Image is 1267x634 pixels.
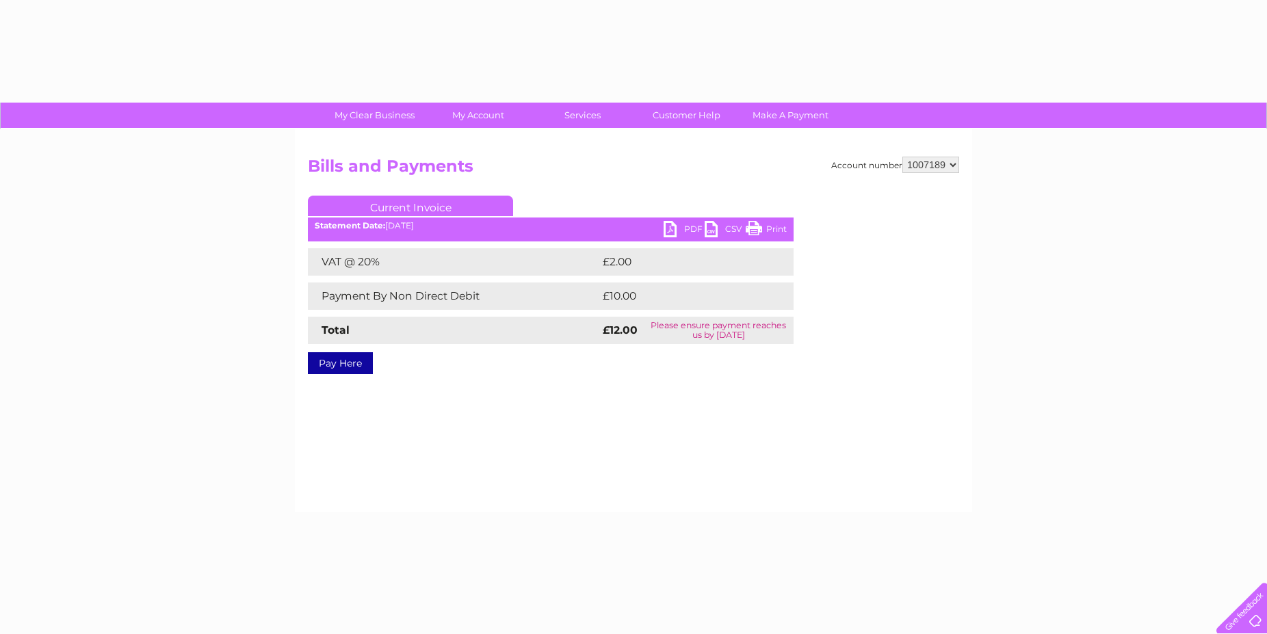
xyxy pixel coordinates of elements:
[664,221,705,241] a: PDF
[599,282,766,310] td: £10.00
[599,248,762,276] td: £2.00
[308,282,599,310] td: Payment By Non Direct Debit
[318,103,431,128] a: My Clear Business
[705,221,746,241] a: CSV
[603,323,638,336] strong: £12.00
[746,221,787,241] a: Print
[308,352,373,374] a: Pay Here
[831,157,959,173] div: Account number
[643,317,794,344] td: Please ensure payment reaches us by [DATE]
[630,103,743,128] a: Customer Help
[308,248,599,276] td: VAT @ 20%
[322,323,350,336] strong: Total
[308,196,513,216] a: Current Invoice
[315,220,385,230] b: Statement Date:
[734,103,847,128] a: Make A Payment
[526,103,639,128] a: Services
[422,103,535,128] a: My Account
[308,221,794,230] div: [DATE]
[308,157,959,183] h2: Bills and Payments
